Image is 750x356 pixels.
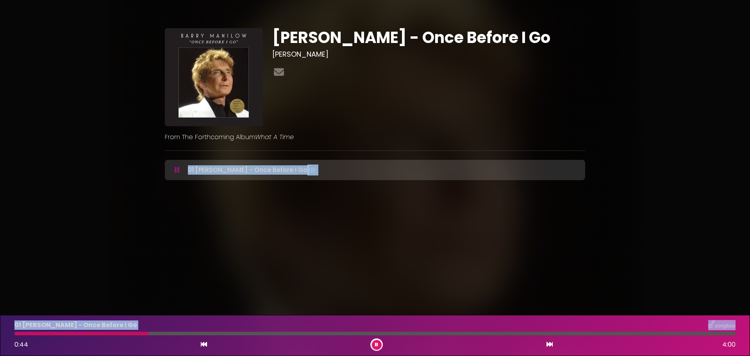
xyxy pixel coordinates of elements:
p: 01 [PERSON_NAME] - Once Before I Go [188,165,318,175]
h3: [PERSON_NAME] [272,50,585,59]
img: f1JwTtPjQmFLWcNaOhSg [165,28,263,126]
h1: [PERSON_NAME] - Once Before I Go [272,28,585,47]
p: From The Forthcoming Album [165,132,585,142]
em: What A Time [255,132,294,141]
img: waveform4.gif [307,165,318,175]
